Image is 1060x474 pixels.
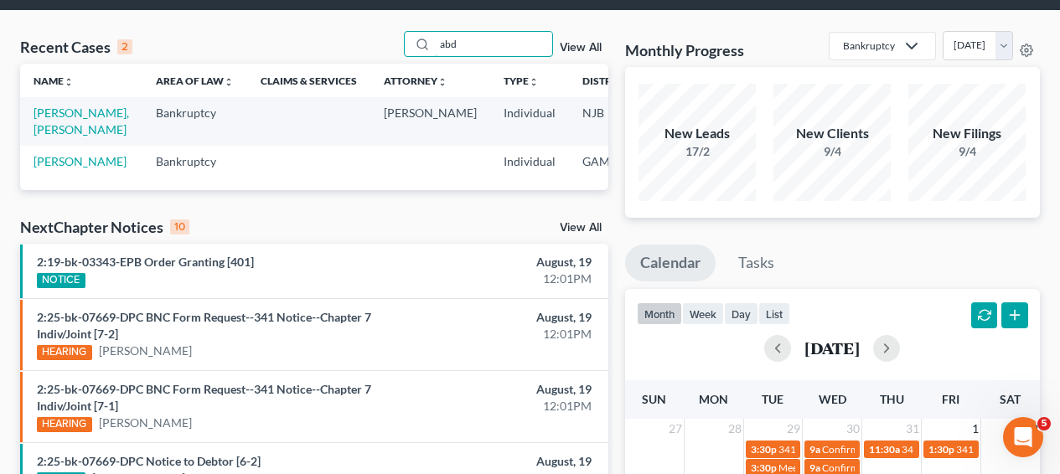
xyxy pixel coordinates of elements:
[667,419,684,439] span: 27
[64,77,74,87] i: unfold_more
[370,97,490,145] td: [PERSON_NAME]
[773,143,891,160] div: 9/4
[417,270,591,287] div: 12:01PM
[699,392,728,406] span: Mon
[845,419,861,439] span: 30
[34,106,129,137] a: [PERSON_NAME], [PERSON_NAME]
[417,453,591,470] div: August, 19
[34,75,74,87] a: Nameunfold_more
[247,64,370,97] th: Claims & Services
[529,77,539,87] i: unfold_more
[417,398,591,415] div: 12:01PM
[20,37,132,57] div: Recent Cases
[417,254,591,270] div: August, 19
[682,302,724,325] button: week
[34,154,127,168] a: [PERSON_NAME]
[117,39,132,54] div: 2
[809,443,820,456] span: 9a
[869,443,900,456] span: 11:30a
[417,326,591,343] div: 12:01PM
[908,124,1026,143] div: New Filings
[928,443,954,456] span: 1:30p
[637,302,682,325] button: month
[639,124,756,143] div: New Leads
[384,75,447,87] a: Attorneyunfold_more
[843,39,895,53] div: Bankruptcy
[435,32,552,56] input: Search by name...
[639,143,756,160] div: 17/2
[819,392,846,406] span: Wed
[37,273,85,288] div: NOTICE
[99,415,192,431] a: [PERSON_NAME]
[156,75,234,87] a: Area of Lawunfold_more
[726,419,743,439] span: 28
[642,392,666,406] span: Sun
[1003,417,1043,457] iframe: Intercom live chat
[170,219,189,234] div: 10
[625,40,744,60] h3: Monthly Progress
[582,75,638,87] a: Districtunfold_more
[569,146,651,177] td: GAMB
[880,392,904,406] span: Thu
[37,345,92,360] div: HEARING
[778,443,940,456] span: 341(a) meeting for [PERSON_NAME]
[809,461,820,474] span: 9a
[785,419,802,439] span: 29
[942,392,959,406] span: Fri
[37,417,92,432] div: HEARING
[560,222,602,234] a: View All
[224,77,234,87] i: unfold_more
[490,146,569,177] td: Individual
[37,454,261,468] a: 2:25-bk-07669-DPC Notice to Debtor [6-2]
[723,245,789,281] a: Tasks
[762,392,783,406] span: Tue
[37,255,254,269] a: 2:19-bk-03343-EPB Order Granting [401]
[804,339,860,357] h2: [DATE]
[751,461,777,474] span: 3:30p
[142,146,247,177] td: Bankruptcy
[751,443,777,456] span: 3:30p
[20,217,189,237] div: NextChapter Notices
[904,419,921,439] span: 31
[908,143,1026,160] div: 9/4
[758,302,790,325] button: list
[142,97,247,145] td: Bankruptcy
[625,245,716,281] a: Calendar
[778,461,964,474] span: Meeting of Creditors for [PERSON_NAME]
[773,124,891,143] div: New Clients
[417,381,591,398] div: August, 19
[724,302,758,325] button: day
[99,343,192,359] a: [PERSON_NAME]
[490,97,569,145] td: Individual
[504,75,539,87] a: Typeunfold_more
[560,42,602,54] a: View All
[37,310,371,341] a: 2:25-bk-07669-DPC BNC Form Request--341 Notice--Chapter 7 Indiv/Joint [7-2]
[1000,392,1021,406] span: Sat
[437,77,447,87] i: unfold_more
[37,382,371,413] a: 2:25-bk-07669-DPC BNC Form Request--341 Notice--Chapter 7 Indiv/Joint [7-1]
[1037,417,1051,430] span: 5
[569,97,651,145] td: NJB
[417,309,591,326] div: August, 19
[970,419,980,439] span: 1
